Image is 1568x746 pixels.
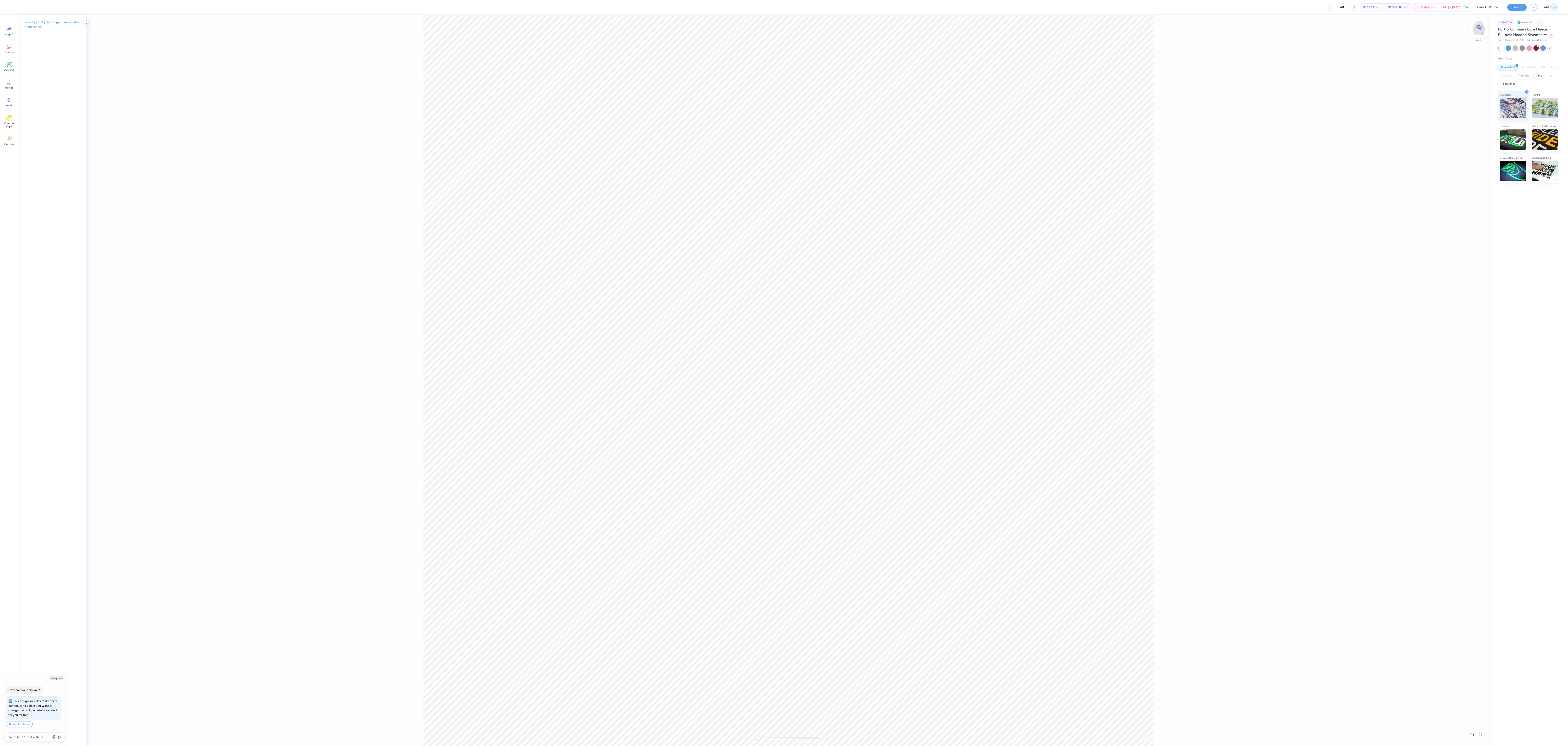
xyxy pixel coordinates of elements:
button: Collapse [50,676,64,680]
span: Decorate [4,143,14,146]
span: Puff Ink [1532,93,1540,97]
div: Applique [1498,73,1514,79]
span: AM [1544,5,1549,10]
div: This design includes text effects our tool can't edit. If you want to change the text, our artist... [8,699,57,717]
div: Screen Print [1498,65,1518,71]
div: How can we help you? [8,688,40,692]
span: Free [1464,6,1468,9]
span: Clipart & logos [2,122,16,128]
div: Print Type [1498,56,1560,61]
span: $1,356.80 [1388,5,1401,9]
span: Upload [5,86,13,89]
span: Standard [1500,93,1511,97]
span: Total [1402,5,1408,9]
span: Neon Ink [1500,124,1510,128]
span: Image AI [4,33,14,36]
span: $33.92 [1363,5,1372,9]
div: Back [1476,39,1482,42]
span: Glow in the Dark Ink [1500,156,1523,160]
img: Standard [1500,98,1526,118]
div: # 490170A [1498,20,1514,25]
input: – – [1334,3,1350,11]
div: Digital Print [1540,65,1559,71]
img: Back [1471,20,1487,36]
span: # PC78H [1516,39,1525,42]
img: Puff Ink [1532,98,1558,118]
span: Per Item [1373,5,1383,9]
span: Port & Company [1498,39,1514,42]
span: Metallic & Glitter Ink [1532,124,1556,128]
span: Add Text [4,68,14,72]
span: Designs [5,51,14,54]
div: Vinyl [1533,73,1544,79]
div: Transfers [1515,73,1532,79]
img: Metallic & Glitter Ink [1532,129,1558,150]
img: Neon Ink [1500,129,1526,150]
input: Untitled Design [1474,3,1504,11]
img: Glow in the Dark Ink [1500,161,1526,181]
span: Greek [6,104,12,107]
span: Port & Company Core Fleece Pullover Hooded Sweatshirt [1498,27,1547,37]
a: AM [1542,3,1560,11]
img: Water based Ink [1532,161,1558,181]
span: Minimum Order: 12 + [1527,39,1548,42]
span: [DATE] - [DATE] [1439,5,1462,9]
p: Select part of your design to make edits in this panel [25,20,80,29]
div: Embroidery [1519,65,1538,71]
div: Foil [1546,73,1555,79]
img: Arvi Mikhail Parcero [1550,3,1558,11]
div: Revision 7 [1516,20,1535,25]
div: Accessibility label [756,736,760,740]
div: Rhinestones [1498,81,1518,87]
button: Save [1507,4,1527,11]
span: Water based Ink [1532,156,1551,160]
span: Est. Delivery [1417,5,1432,9]
button: Request a change [7,721,33,727]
